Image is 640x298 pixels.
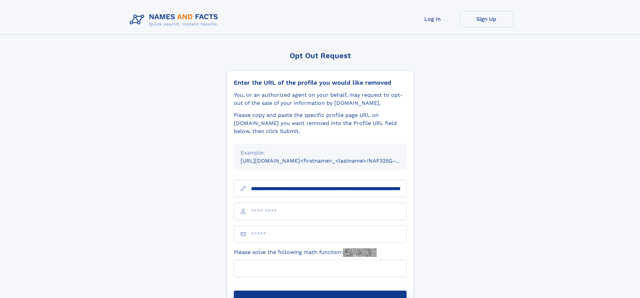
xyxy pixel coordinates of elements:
[406,11,460,27] a: Log In
[234,111,407,135] div: Please copy and paste the specific profile page URL on [DOMAIN_NAME] you want removed into the Pr...
[234,248,377,257] label: Please solve the following math function:
[234,91,407,107] div: You, or an authorized agent on your behalf, may request to opt-out of the sale of your informatio...
[460,11,513,27] a: Sign Up
[127,11,224,29] img: Logo Names and Facts
[234,79,407,86] div: Enter the URL of the profile you would like removed
[241,149,400,157] div: Example:
[241,158,419,164] small: [URL][DOMAIN_NAME]<firstname>_<lastname>/NAF325G-xxxxxxxx
[227,51,414,60] div: Opt Out Request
